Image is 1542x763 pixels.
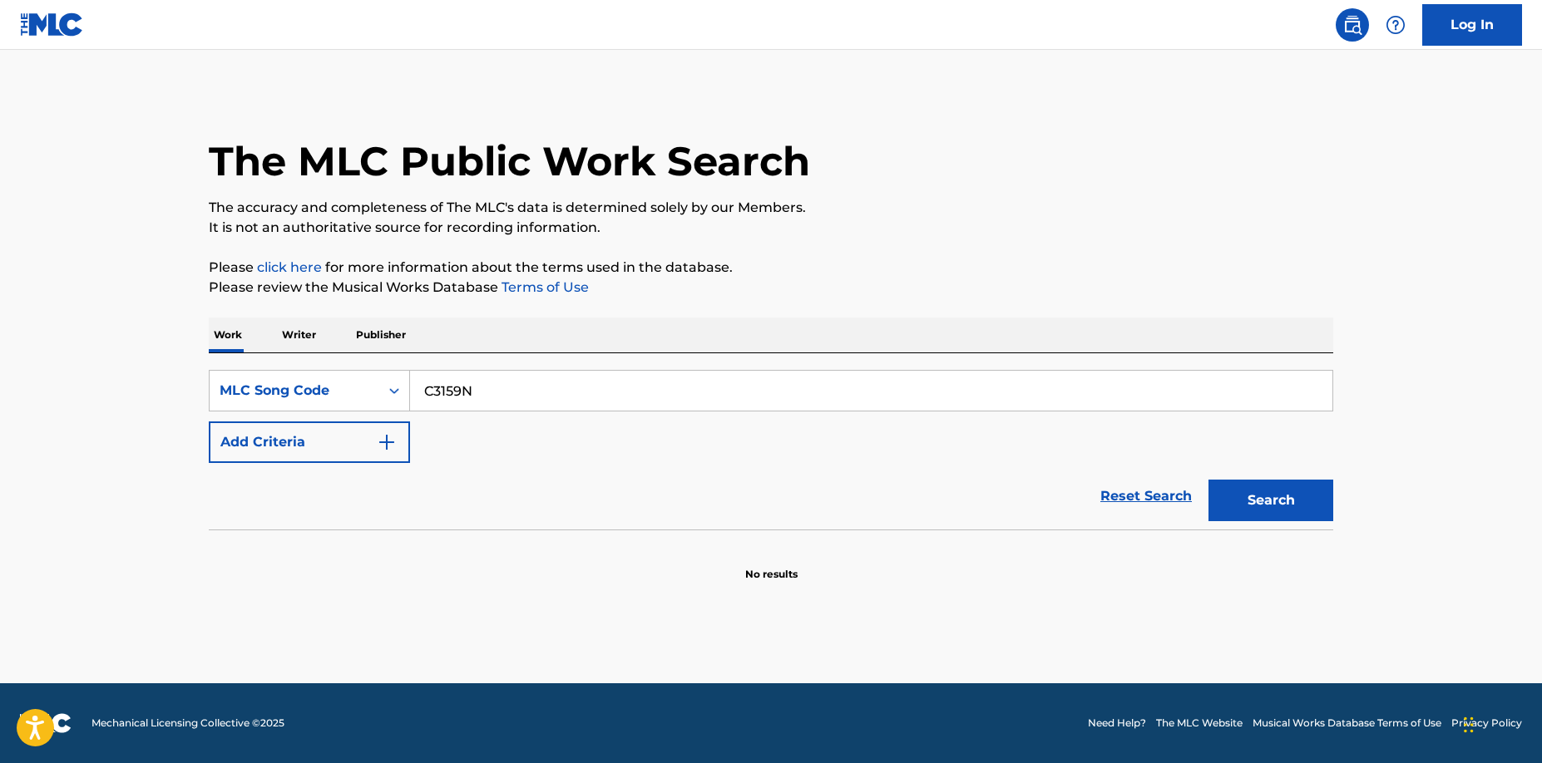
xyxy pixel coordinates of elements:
[220,381,369,401] div: MLC Song Code
[209,218,1333,238] p: It is not an authoritative source for recording information.
[209,258,1333,278] p: Please for more information about the terms used in the database.
[209,370,1333,529] form: Search Form
[1156,716,1243,731] a: The MLC Website
[377,432,397,452] img: 9d2ae6d4665cec9f34b9.svg
[498,279,589,295] a: Terms of Use
[1336,8,1369,42] a: Public Search
[1092,478,1200,514] a: Reset Search
[351,318,411,352] p: Publisher
[1379,8,1412,42] div: Help
[1464,700,1474,750] div: Drag
[1459,683,1542,763] iframe: Chat Widget
[1451,716,1522,731] a: Privacy Policy
[20,713,72,733] img: logo
[209,198,1333,218] p: The accuracy and completeness of The MLC's data is determined solely by our Members.
[745,547,798,582] p: No results
[20,12,84,37] img: MLC Logo
[209,318,247,352] p: Work
[209,278,1333,298] p: Please review the Musical Works Database
[277,318,321,352] p: Writer
[209,421,410,463] button: Add Criteria
[209,136,810,186] h1: The MLC Public Work Search
[1386,15,1406,35] img: help
[257,259,322,275] a: click here
[1422,4,1522,46] a: Log In
[1253,716,1441,731] a: Musical Works Database Terms of Use
[1342,15,1362,35] img: search
[1088,716,1146,731] a: Need Help?
[1208,480,1333,521] button: Search
[91,716,284,731] span: Mechanical Licensing Collective © 2025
